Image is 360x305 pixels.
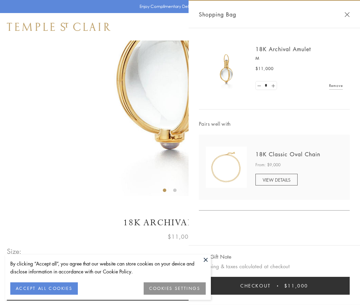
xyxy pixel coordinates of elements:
[168,232,192,241] span: $11,000
[206,147,247,188] img: N88865-OV18
[284,282,308,290] span: $11,000
[199,10,236,19] span: Shopping Bag
[263,177,290,183] span: VIEW DETAILS
[10,260,206,275] div: By clicking “Accept all”, you agree that our website can store cookies on your device and disclos...
[10,282,78,295] button: ACCEPT ALL COOKIES
[269,81,276,90] a: Set quantity to 2
[255,174,298,185] a: VIEW DETAILS
[255,161,280,168] span: From: $9,000
[7,217,353,229] h1: 18K Archival Amulet
[7,246,22,257] span: Size:
[345,12,350,17] button: Close Shopping Bag
[140,3,217,10] p: Enjoy Complimentary Delivery & Returns
[255,150,320,158] a: 18K Classic Oval Chain
[7,23,110,31] img: Temple St. Clair
[206,48,247,89] img: 18K Archival Amulet
[199,252,231,261] button: Add Gift Note
[199,277,350,295] button: Checkout $11,000
[144,282,206,295] button: COOKIES SETTINGS
[255,45,311,53] a: 18K Archival Amulet
[255,55,343,62] p: M
[240,282,271,290] span: Checkout
[256,81,263,90] a: Set quantity to 0
[199,120,350,128] span: Pairs well with
[255,65,274,72] span: $11,000
[329,82,343,89] a: Remove
[199,262,350,271] p: Shipping & taxes calculated at checkout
